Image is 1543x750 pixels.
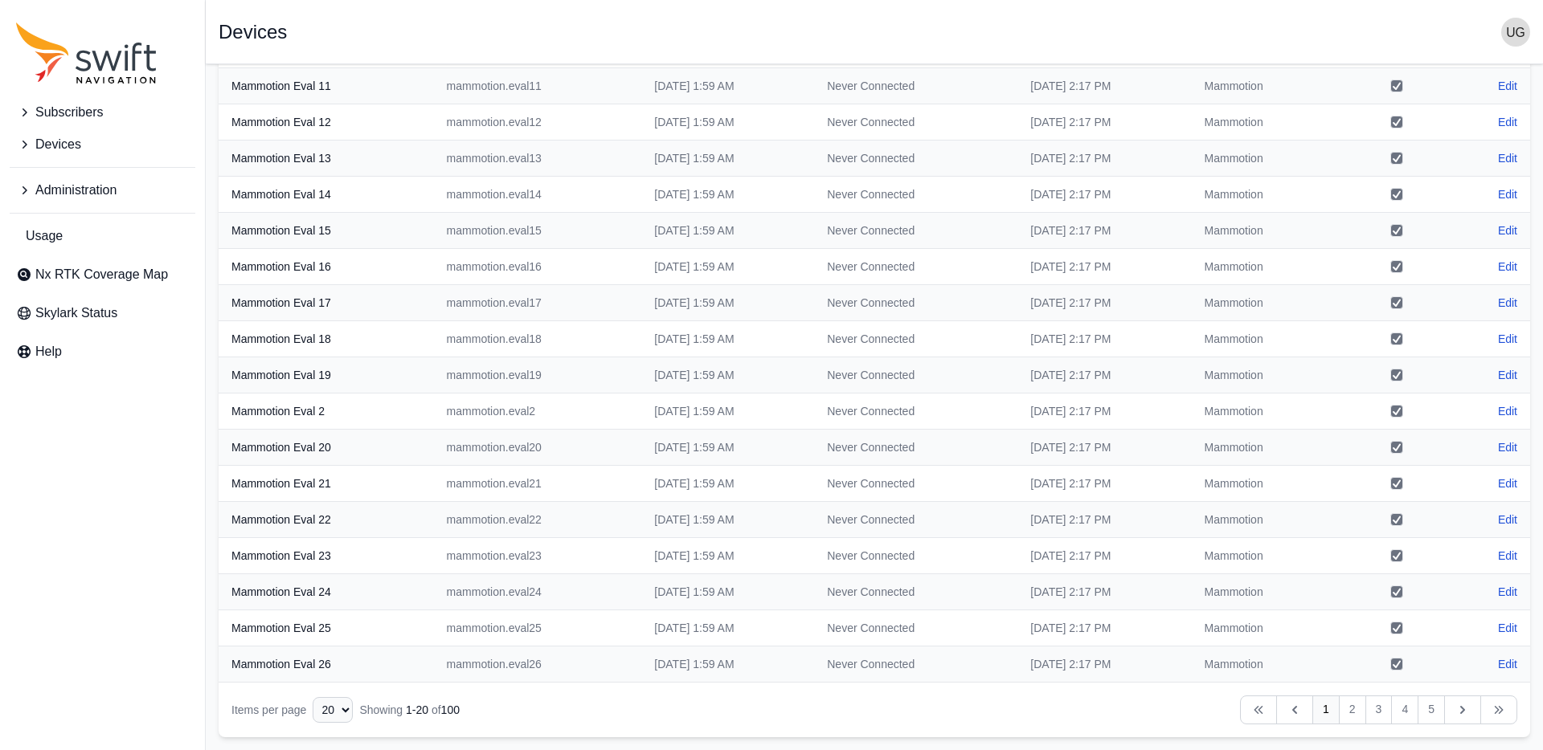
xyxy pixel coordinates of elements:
[814,213,1017,249] td: Never Connected
[814,141,1017,177] td: Never Connected
[434,177,642,213] td: mammotion.eval14
[434,249,642,285] td: mammotion.eval16
[1017,538,1191,574] td: [DATE] 2:17 PM
[1498,548,1517,564] a: Edit
[1192,502,1338,538] td: Mammotion
[1498,512,1517,528] a: Edit
[231,703,306,716] span: Items per page
[1192,249,1338,285] td: Mammotion
[219,393,434,430] th: Mammotion Eval 2
[641,430,814,466] td: [DATE] 1:59 AM
[1498,584,1517,600] a: Edit
[814,285,1017,321] td: Never Connected
[219,683,1530,737] nav: Table navigation
[814,574,1017,610] td: Never Connected
[10,96,195,128] button: Subscribers
[1192,357,1338,393] td: Mammotion
[641,502,814,538] td: [DATE] 1:59 AM
[814,393,1017,430] td: Never Connected
[1192,574,1338,610] td: Mammotion
[10,259,195,291] a: Nx RTK Coverage Map
[641,646,814,683] td: [DATE] 1:59 AM
[434,321,642,357] td: mammotion.eval18
[1017,646,1191,683] td: [DATE] 2:17 PM
[219,141,434,177] th: Mammotion Eval 13
[1017,177,1191,213] td: [DATE] 2:17 PM
[1498,222,1517,238] a: Edit
[1498,186,1517,202] a: Edit
[814,538,1017,574] td: Never Connected
[1498,403,1517,419] a: Edit
[1192,610,1338,646] td: Mammotion
[434,610,642,646] td: mammotion.eval25
[1192,104,1338,141] td: Mammotion
[219,68,434,104] th: Mammotion Eval 11
[434,430,642,466] td: mammotion.eval20
[1365,695,1393,724] a: 3
[641,610,814,646] td: [DATE] 1:59 AM
[1192,141,1338,177] td: Mammotion
[1017,574,1191,610] td: [DATE] 2:17 PM
[641,466,814,502] td: [DATE] 1:59 AM
[219,430,434,466] th: Mammotion Eval 20
[1192,321,1338,357] td: Mammotion
[1498,295,1517,311] a: Edit
[35,342,62,361] span: Help
[434,357,642,393] td: mammotion.eval19
[441,703,460,716] span: 100
[1192,393,1338,430] td: Mammotion
[1498,367,1517,383] a: Edit
[1498,439,1517,455] a: Edit
[1192,213,1338,249] td: Mammotion
[434,104,642,141] td: mammotion.eval12
[219,357,434,393] th: Mammotion Eval 19
[35,265,168,284] span: Nx RTK Coverage Map
[406,703,428,716] span: 1 - 20
[434,538,642,574] td: mammotion.eval23
[1418,695,1445,724] a: 5
[814,502,1017,538] td: Never Connected
[1192,285,1338,321] td: Mammotion
[219,177,434,213] th: Mammotion Eval 14
[35,103,103,122] span: Subscribers
[1391,695,1418,724] a: 4
[313,697,353,723] select: Display Limit
[219,249,434,285] th: Mammotion Eval 16
[434,141,642,177] td: mammotion.eval13
[814,177,1017,213] td: Never Connected
[1017,502,1191,538] td: [DATE] 2:17 PM
[1017,68,1191,104] td: [DATE] 2:17 PM
[1017,104,1191,141] td: [DATE] 2:17 PM
[219,646,434,683] th: Mammotion Eval 26
[219,502,434,538] th: Mammotion Eval 22
[641,249,814,285] td: [DATE] 1:59 AM
[219,321,434,357] th: Mammotion Eval 18
[1192,68,1338,104] td: Mammotion
[814,610,1017,646] td: Never Connected
[641,177,814,213] td: [DATE] 1:59 AM
[1017,249,1191,285] td: [DATE] 2:17 PM
[1501,18,1530,47] img: user photo
[1339,695,1366,724] a: 2
[1498,259,1517,275] a: Edit
[219,285,434,321] th: Mammotion Eval 17
[1498,114,1517,130] a: Edit
[35,135,81,154] span: Devices
[1017,285,1191,321] td: [DATE] 2:17 PM
[1312,695,1340,724] a: 1
[641,104,814,141] td: [DATE] 1:59 AM
[641,357,814,393] td: [DATE] 1:59 AM
[35,181,117,200] span: Administration
[434,646,642,683] td: mammotion.eval26
[814,430,1017,466] td: Never Connected
[641,68,814,104] td: [DATE] 1:59 AM
[219,466,434,502] th: Mammotion Eval 21
[434,285,642,321] td: mammotion.eval17
[219,538,434,574] th: Mammotion Eval 23
[641,321,814,357] td: [DATE] 1:59 AM
[10,174,195,206] button: Administration
[1498,78,1517,94] a: Edit
[219,610,434,646] th: Mammotion Eval 25
[814,321,1017,357] td: Never Connected
[10,128,195,161] button: Devices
